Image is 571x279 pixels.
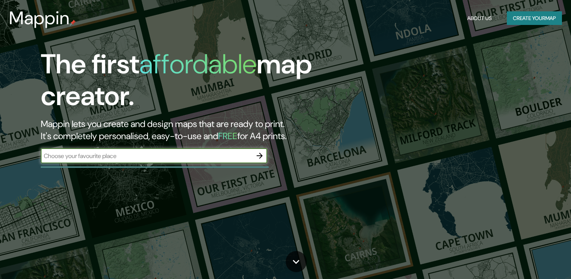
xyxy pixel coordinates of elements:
h1: The first map creator. [41,48,326,118]
button: About Us [464,11,495,25]
button: Create yourmap [507,11,562,25]
h1: affordable [139,46,257,82]
h2: Mappin lets you create and design maps that are ready to print. It's completely personalised, eas... [41,118,326,142]
h3: Mappin [9,8,70,29]
img: mappin-pin [70,20,76,26]
h5: FREE [218,130,237,142]
input: Choose your favourite place [41,152,252,160]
